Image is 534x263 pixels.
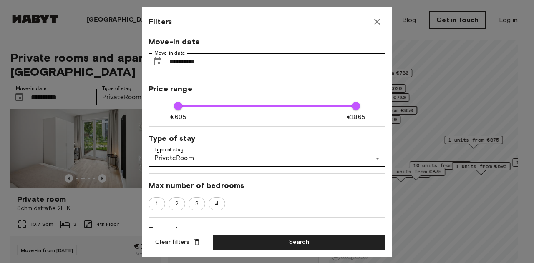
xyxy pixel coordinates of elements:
button: Clear filters [149,235,206,250]
span: €1865 [347,113,365,122]
div: 2 [169,197,185,210]
span: 4 [210,200,223,208]
span: 1 [151,200,162,208]
span: Max number of bedrooms [149,180,385,190]
button: Choose date, selected date is 1 Jan 2026 [149,53,166,70]
div: 4 [209,197,225,210]
span: Move-in date [149,37,385,47]
div: 3 [189,197,205,210]
span: €605 [170,113,186,122]
label: Move-in date [154,50,185,57]
div: 1 [149,197,165,210]
span: Price range [149,84,385,94]
span: Room size [149,224,385,234]
span: Filters [149,17,172,27]
div: PrivateRoom [149,150,385,167]
span: Type of stay [149,133,385,143]
button: Search [213,235,385,250]
label: Type of stay [154,146,184,153]
span: 3 [191,200,203,208]
span: 2 [171,200,183,208]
